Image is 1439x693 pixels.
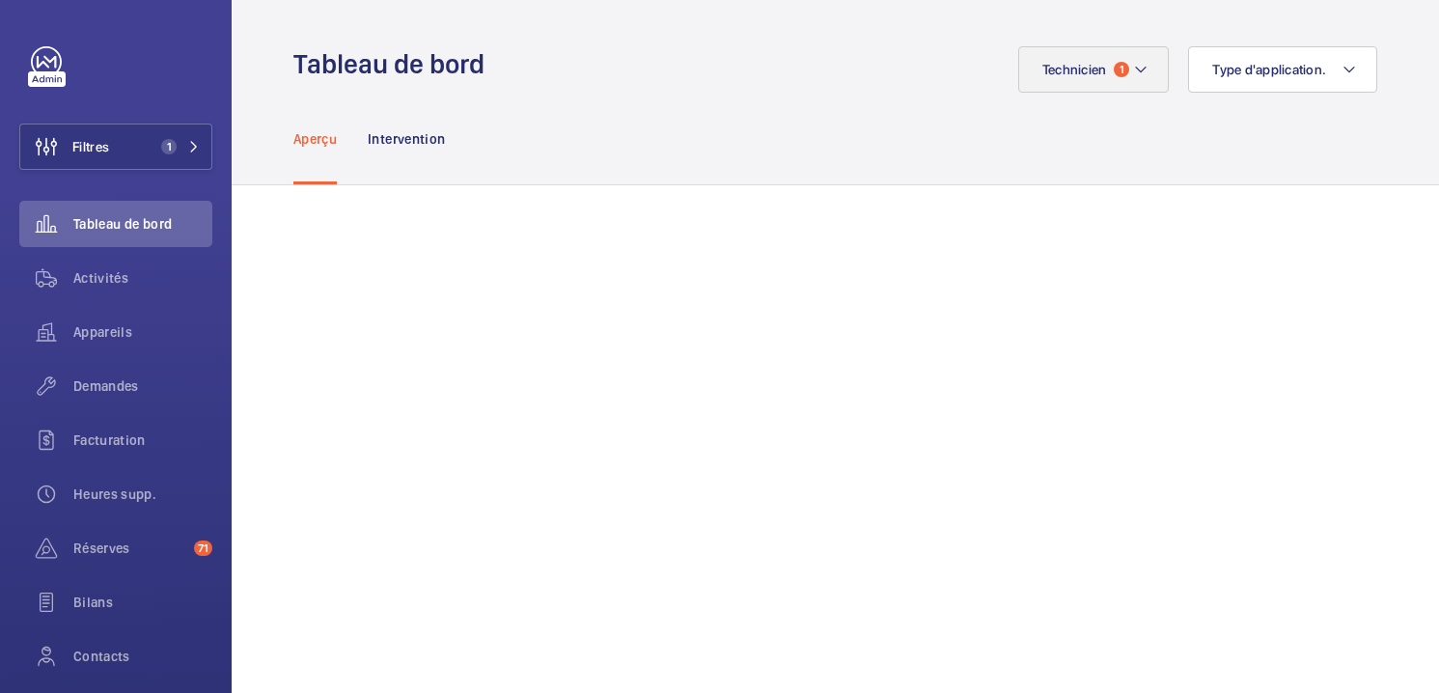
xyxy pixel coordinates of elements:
[368,131,445,147] font: Intervention
[1188,46,1377,93] button: Type d'application.
[73,378,139,394] font: Demandes
[73,324,132,340] font: Appareils
[1018,46,1170,93] button: Technicien1
[19,124,212,170] button: Filtres1
[198,541,208,555] font: 71
[1212,62,1326,77] font: Type d'application.
[293,47,484,80] font: Tableau de bord
[73,216,172,232] font: Tableau de bord
[73,270,128,286] font: Activités
[167,140,172,153] font: 1
[73,595,113,610] font: Bilans
[1042,62,1107,77] font: Technicien
[73,541,130,556] font: Réserves
[72,139,109,154] font: Filtres
[1120,63,1124,76] font: 1
[293,131,337,147] font: Aperçu
[73,486,156,502] font: Heures supp.
[73,432,146,448] font: Facturation
[73,649,130,664] font: Contacts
